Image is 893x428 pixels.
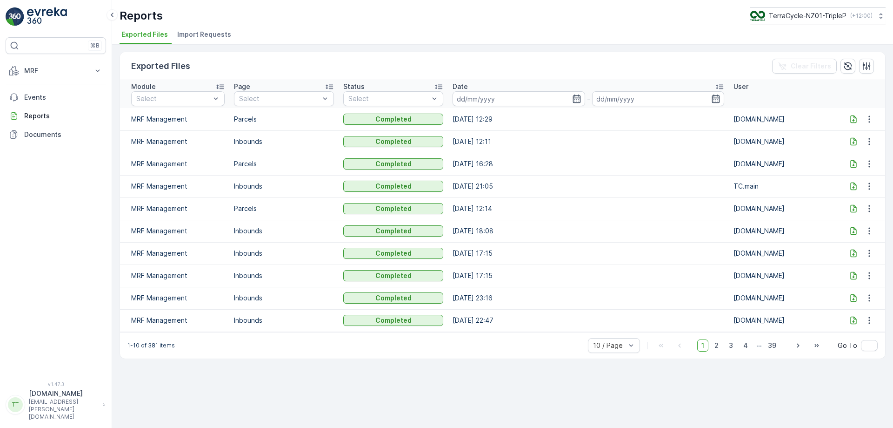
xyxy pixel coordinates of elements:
a: Documents [6,125,106,144]
td: MRF Management [120,287,229,309]
td: [DATE] 16:28 [448,153,728,175]
td: [DOMAIN_NAME] [729,287,838,309]
span: Go To [838,341,857,350]
td: [DOMAIN_NAME] [729,130,838,153]
td: [DATE] 17:15 [448,242,728,265]
button: Completed [343,181,443,192]
p: Module [131,82,156,91]
button: Completed [343,315,443,326]
p: Reports [24,111,102,121]
p: Completed [375,137,412,146]
a: Reports [6,107,106,125]
p: ... [756,340,762,352]
button: Completed [343,225,443,237]
p: User [733,82,748,91]
input: dd/mm/yyyy [592,91,724,106]
td: Inbounds [229,130,339,153]
p: Completed [375,182,412,191]
div: TT [8,397,23,412]
button: Completed [343,158,443,170]
p: Page [234,82,250,91]
p: Completed [375,293,412,303]
td: Parcels [229,153,339,175]
td: [DATE] 21:05 [448,175,728,197]
td: [DOMAIN_NAME] [729,242,838,265]
td: MRF Management [120,130,229,153]
button: Completed [343,248,443,259]
span: v 1.47.3 [6,381,106,387]
td: MRF Management [120,265,229,287]
input: dd/mm/yyyy [453,91,585,106]
img: logo_light-DOdMpM7g.png [27,7,67,26]
td: [DOMAIN_NAME] [729,220,838,242]
span: 39 [764,340,780,352]
td: Inbounds [229,287,339,309]
td: [DOMAIN_NAME] [729,197,838,220]
td: [DOMAIN_NAME] [729,153,838,175]
p: Select [348,94,429,103]
span: 1 [697,340,708,352]
td: Inbounds [229,309,339,332]
td: MRF Management [120,153,229,175]
td: [DATE] 12:29 [448,108,728,130]
td: [DATE] 12:14 [448,197,728,220]
button: Completed [343,270,443,281]
td: [DATE] 12:11 [448,130,728,153]
p: ( +12:00 ) [850,12,873,20]
span: 2 [710,340,723,352]
span: Import Requests [177,30,231,39]
button: TT[DOMAIN_NAME][EMAIL_ADDRESS][PERSON_NAME][DOMAIN_NAME] [6,389,106,421]
img: logo [6,7,24,26]
p: Status [343,82,365,91]
p: Exported Files [131,60,190,73]
p: Select [239,94,320,103]
td: [DATE] 23:16 [448,287,728,309]
span: 4 [739,340,752,352]
p: TerraCycle-NZ01-TripleP [769,11,846,20]
p: Date [453,82,468,91]
td: [DOMAIN_NAME] [729,108,838,130]
button: Completed [343,203,443,214]
td: [DATE] 22:47 [448,309,728,332]
td: MRF Management [120,309,229,332]
button: MRF [6,61,106,80]
button: Completed [343,292,443,304]
button: Completed [343,136,443,147]
td: [DOMAIN_NAME] [729,265,838,287]
p: Completed [375,159,412,169]
td: Parcels [229,108,339,130]
p: Reports [120,8,163,23]
td: Inbounds [229,242,339,265]
td: [DATE] 17:15 [448,265,728,287]
p: [DOMAIN_NAME] [29,389,98,398]
p: ⌘B [90,42,100,49]
p: Events [24,93,102,102]
p: Completed [375,115,412,124]
a: Events [6,88,106,107]
p: 1-10 of 381 items [127,342,175,349]
td: MRF Management [120,220,229,242]
p: Clear Filters [791,61,831,71]
button: TerraCycle-NZ01-TripleP(+12:00) [750,7,886,24]
td: [DOMAIN_NAME] [729,309,838,332]
td: MRF Management [120,175,229,197]
td: Inbounds [229,175,339,197]
td: Inbounds [229,220,339,242]
p: - [587,93,590,104]
td: MRF Management [120,242,229,265]
p: MRF [24,66,87,75]
td: Inbounds [229,265,339,287]
p: Completed [375,204,412,213]
p: Completed [375,316,412,325]
td: MRF Management [120,108,229,130]
td: MRF Management [120,197,229,220]
p: Completed [375,271,412,280]
td: [DATE] 18:08 [448,220,728,242]
p: Completed [375,249,412,258]
p: [EMAIL_ADDRESS][PERSON_NAME][DOMAIN_NAME] [29,398,98,421]
button: Completed [343,114,443,125]
button: Clear Filters [772,59,837,74]
td: Parcels [229,197,339,220]
td: TC.main [729,175,838,197]
img: TC_7kpGtVS.png [750,11,765,21]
